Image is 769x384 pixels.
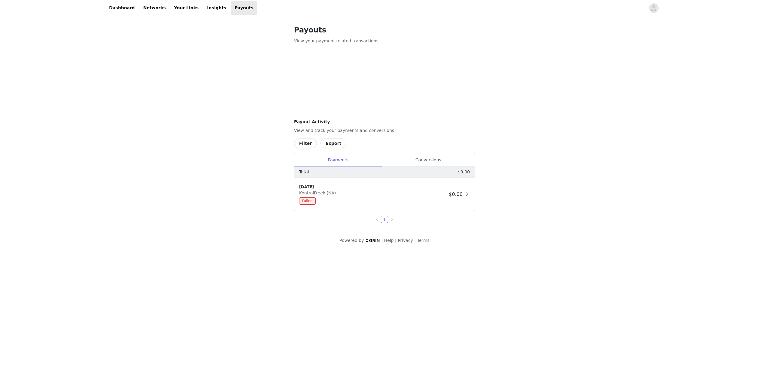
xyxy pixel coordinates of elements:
[139,1,169,15] a: Networks
[294,119,475,125] h4: Payout Activity
[294,139,317,148] button: Filter
[374,216,381,223] li: Previous Page
[384,238,394,243] a: Help
[320,139,346,148] button: Export
[204,1,230,15] a: Insights
[398,238,413,243] a: Privacy
[449,191,463,197] span: $0.00
[651,3,657,13] div: avatar
[299,197,316,205] span: Failed
[395,238,397,243] span: |
[299,190,339,195] span: KontrolFreek (NA)
[375,218,379,221] i: icon: left
[382,153,475,167] div: Conversions
[299,184,446,190] div: [DATE]
[231,1,257,15] a: Payouts
[294,38,475,44] p: View your payment related transactions.
[381,216,388,223] a: 1
[417,238,429,243] a: Terms
[365,239,380,242] img: logo
[299,169,309,175] p: Total
[294,25,475,35] h1: Payouts
[388,216,395,223] li: Next Page
[294,178,475,211] div: clickable-list-item
[106,1,138,15] a: Dashboard
[294,127,475,134] p: View and track your payments and conversions
[339,238,364,243] span: Powered by
[170,1,202,15] a: Your Links
[381,238,383,243] span: |
[414,238,416,243] span: |
[294,153,382,167] div: Payments
[458,169,470,175] p: $0.00
[390,218,394,221] i: icon: right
